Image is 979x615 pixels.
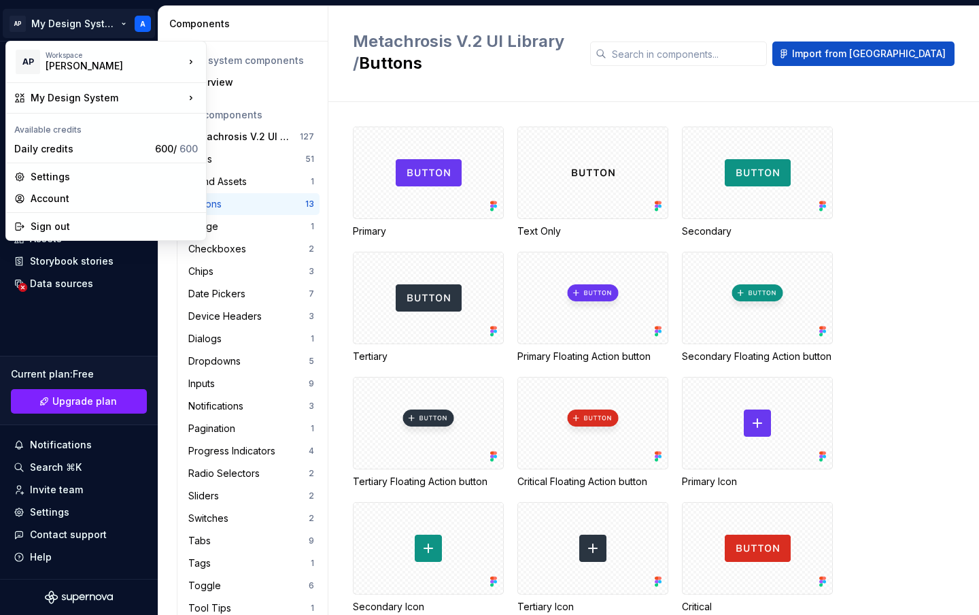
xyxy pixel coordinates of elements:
[179,143,198,154] span: 600
[31,91,184,105] div: My Design System
[9,116,203,138] div: Available credits
[155,143,198,154] span: 600 /
[14,142,150,156] div: Daily credits
[31,170,198,184] div: Settings
[16,50,40,74] div: AP
[31,220,198,233] div: Sign out
[46,51,184,59] div: Workspace
[31,192,198,205] div: Account
[46,59,161,73] div: [PERSON_NAME]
